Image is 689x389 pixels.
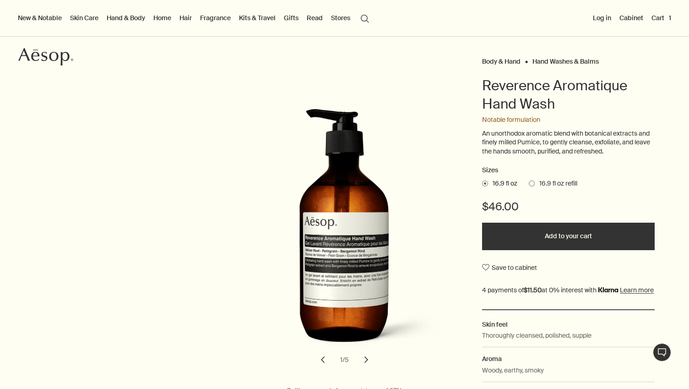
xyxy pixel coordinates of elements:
span: 16.9 fl oz refill [535,179,577,188]
h2: Sizes [482,165,654,176]
h2: Aroma [482,354,654,364]
a: Read [305,12,325,24]
button: Add to your cart - $46.00 [482,223,654,250]
span: $46.00 [482,199,519,214]
a: Aesop [16,45,76,71]
h2: Skin feel [482,319,654,329]
span: 16.9 fl oz [488,179,517,188]
a: Hand Washes & Balms [532,57,599,61]
button: Cart1 [650,12,673,24]
a: Fragrance [198,12,233,24]
p: An unorthodox aromatic blend with botanical extracts and finely milled Pumice, to gently cleanse,... [482,129,654,156]
div: Reverence Aromatique Hand Wash [230,109,460,370]
a: Cabinet [618,12,645,24]
a: Hand & Body [105,12,147,24]
button: Open search [357,9,373,27]
img: Back of Reverence Aromatique Hand Wash in amber bottle with pump [255,109,456,358]
button: New & Notable [16,12,64,24]
a: Gifts [282,12,300,24]
p: Woody, earthy, smoky [482,365,544,375]
a: Skin Care [68,12,100,24]
button: Stores [329,12,352,24]
button: Save to cabinet [482,259,537,276]
button: next slide [356,350,376,370]
button: previous slide [313,350,333,370]
h1: Reverence Aromatique Hand Wash [482,77,654,113]
p: Thoroughly cleansed, polished, supple [482,330,591,340]
button: Log in [591,12,613,24]
a: Hair [178,12,194,24]
a: Body & Hand [482,57,521,61]
button: Live Assistance [653,343,671,362]
a: Kits & Travel [237,12,277,24]
a: Home [152,12,173,24]
svg: Aesop [18,48,73,66]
